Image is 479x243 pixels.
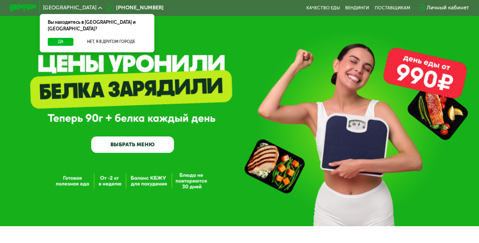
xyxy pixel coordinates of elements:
div: Вы находитесь в [GEOGRAPHIC_DATA] и [GEOGRAPHIC_DATA]? [40,14,154,38]
button: Да [48,38,73,46]
span: [GEOGRAPHIC_DATA] [43,5,96,10]
a: [PHONE_NUMBER] [106,4,164,12]
button: Нет, я в другом городе [76,38,146,46]
div: Личный кабинет [427,4,469,12]
div: поставщикам [375,5,410,10]
a: Качество еды [306,5,340,10]
a: ВЫБРАТЬ МЕНЮ [91,136,174,153]
a: Вендинги [345,5,369,10]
